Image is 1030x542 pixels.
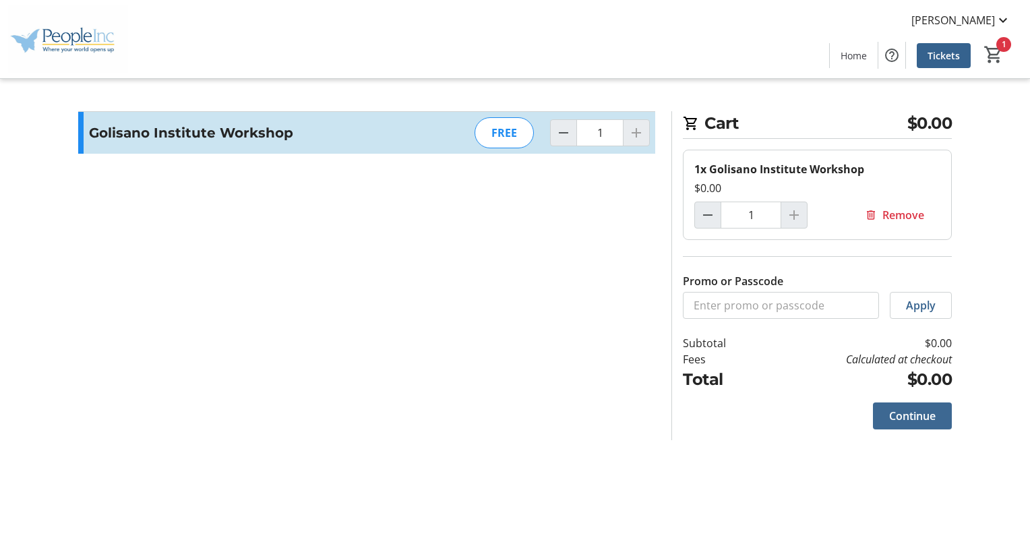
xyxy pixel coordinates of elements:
button: Continue [873,402,952,429]
span: Tickets [928,49,960,63]
span: Continue [889,408,936,424]
button: Remove [849,202,940,229]
img: People Inc.'s Logo [8,5,128,73]
input: Enter promo or passcode [683,292,879,319]
label: Promo or Passcode [683,273,783,289]
span: Home [841,49,867,63]
h3: Golisano Institute Workshop [89,123,384,143]
span: $0.00 [907,111,952,135]
td: Subtotal [683,335,761,351]
span: Remove [882,207,924,223]
button: Decrement by one [551,120,576,146]
td: $0.00 [761,367,952,392]
button: Cart [981,42,1006,67]
input: Golisano Institute Workshop Quantity [576,119,624,146]
a: Tickets [917,43,971,68]
button: Apply [890,292,952,319]
a: Home [830,43,878,68]
td: $0.00 [761,335,952,351]
span: Apply [906,297,936,313]
td: Fees [683,351,761,367]
input: Golisano Institute Workshop Quantity [721,202,781,229]
button: Decrement by one [695,202,721,228]
h2: Cart [683,111,952,139]
td: Total [683,367,761,392]
div: $0.00 [694,180,940,196]
span: [PERSON_NAME] [911,12,995,28]
div: 1x Golisano Institute Workshop [694,161,940,177]
button: Help [878,42,905,69]
div: FREE [475,117,534,148]
td: Calculated at checkout [761,351,952,367]
button: [PERSON_NAME] [901,9,1022,31]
